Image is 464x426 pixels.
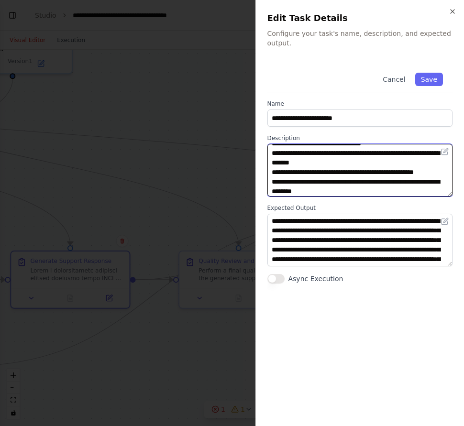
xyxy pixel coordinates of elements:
[288,274,343,284] label: Async Execution
[267,134,453,142] label: Description
[415,73,443,86] button: Save
[439,216,451,227] button: Open in editor
[267,11,453,25] h2: Edit Task Details
[439,146,451,157] button: Open in editor
[267,29,453,48] p: Configure your task's name, description, and expected output.
[377,73,411,86] button: Cancel
[267,204,453,212] label: Expected Output
[267,100,453,108] label: Name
